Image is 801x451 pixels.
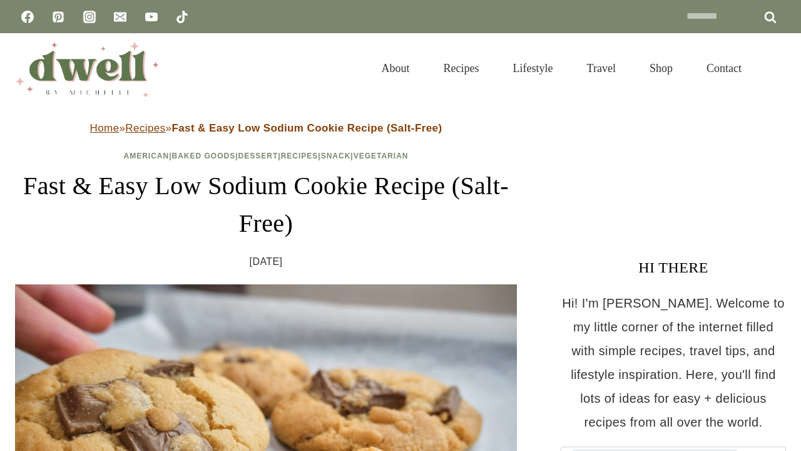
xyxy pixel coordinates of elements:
a: American [124,152,170,160]
a: Travel [570,46,633,90]
a: Recipes [125,122,165,134]
a: Pinterest [46,4,71,29]
a: Facebook [15,4,40,29]
a: YouTube [139,4,164,29]
a: TikTok [170,4,195,29]
a: Instagram [77,4,102,29]
h3: HI THERE [561,256,786,279]
a: Baked Goods [172,152,236,160]
a: Home [90,122,120,134]
a: Recipes [281,152,319,160]
a: Email [108,4,133,29]
strong: Fast & Easy Low Sodium Cookie Recipe (Salt-Free) [171,122,442,134]
a: About [365,46,427,90]
span: » » [90,122,442,134]
a: Recipes [427,46,496,90]
time: [DATE] [250,252,283,271]
span: | | | | | [124,152,409,160]
a: Dessert [238,152,278,160]
img: DWELL by michelle [15,39,159,97]
a: Shop [633,46,690,90]
p: Hi! I'm [PERSON_NAME]. Welcome to my little corner of the internet filled with simple recipes, tr... [561,291,786,434]
a: Vegetarian [354,152,409,160]
button: View Search Form [765,58,786,79]
a: Lifestyle [496,46,570,90]
nav: Primary Navigation [365,46,758,90]
a: Contact [690,46,758,90]
a: Snack [321,152,351,160]
h1: Fast & Easy Low Sodium Cookie Recipe (Salt-Free) [15,167,517,242]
